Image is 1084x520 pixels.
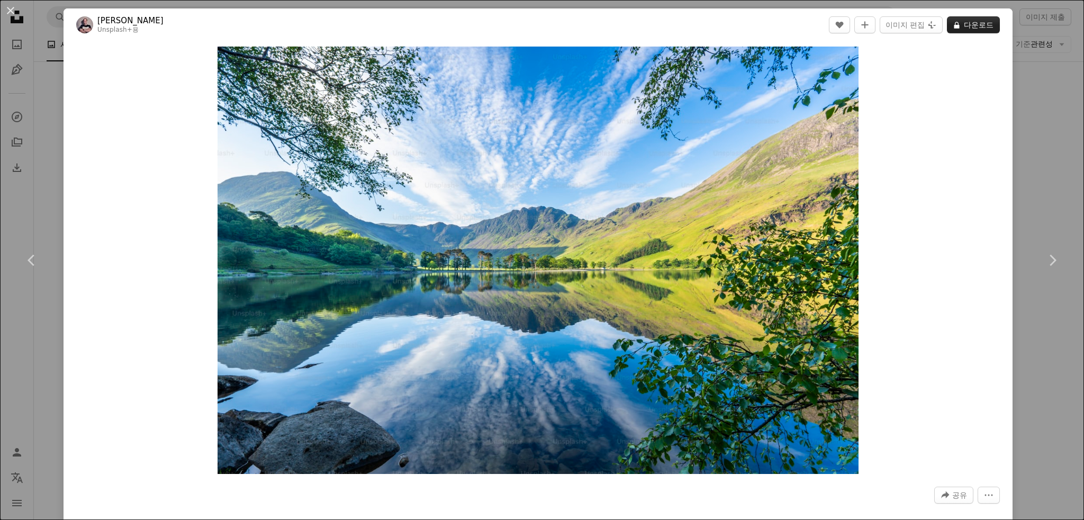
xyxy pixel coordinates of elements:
button: 컬렉션에 추가 [854,16,875,33]
a: Unsplash+ [97,26,132,33]
button: 좋아요 [829,16,850,33]
button: 이 이미지 공유 [934,487,973,504]
a: 다음 [1020,209,1084,311]
a: [PERSON_NAME] [97,15,164,26]
img: Jonny Gios의 프로필로 이동 [76,16,93,33]
span: 공유 [952,487,967,503]
button: 이 이미지 확대 [218,47,859,474]
button: 이미지 편집 [880,16,943,33]
button: 다운로드 [947,16,1000,33]
div: 용 [97,26,164,34]
img: 푸른 하늘 아래 산으로 둘러싸인 호수 [218,47,859,474]
button: 더 많은 작업 [978,487,1000,504]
